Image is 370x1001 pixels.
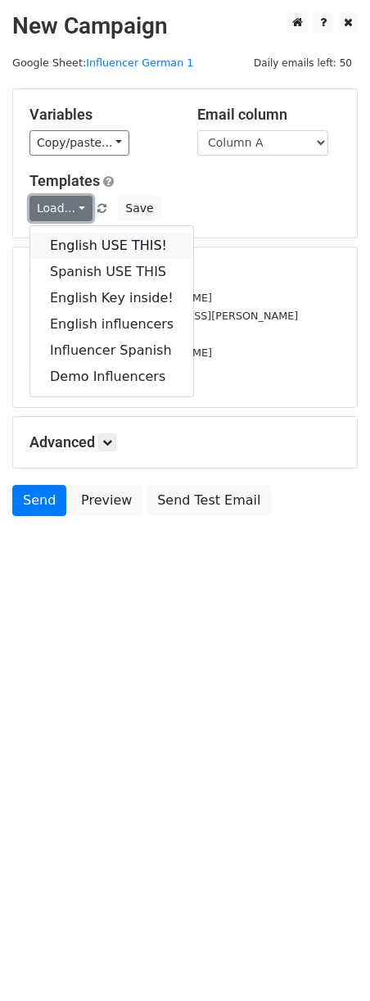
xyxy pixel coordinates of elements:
button: Save [118,196,160,221]
span: Daily emails left: 50 [248,54,358,72]
a: Templates [29,172,100,189]
a: Influencer Spanish [30,337,193,364]
div: Chatt-widget [288,922,370,1001]
a: Send [12,485,66,516]
a: Send Test Email [147,485,271,516]
small: [EMAIL_ADDRESS][DOMAIN_NAME] [29,346,212,359]
h5: Email column [197,106,341,124]
a: English Key inside! [30,285,193,311]
a: English USE THIS! [30,233,193,259]
a: Daily emails left: 50 [248,57,358,69]
h2: New Campaign [12,12,358,40]
a: Load... [29,196,92,221]
a: Preview [70,485,142,516]
a: Copy/paste... [29,130,129,156]
h5: Advanced [29,433,341,451]
a: English influencers [30,311,193,337]
small: Google Sheet: [12,57,193,69]
a: Spanish USE THIS [30,259,193,285]
small: [EMAIL_ADDRESS][DOMAIN_NAME] [29,292,212,304]
iframe: Chat Widget [288,922,370,1001]
h5: Variables [29,106,173,124]
a: Demo Influencers [30,364,193,390]
a: Influencer German 1 [86,57,193,69]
